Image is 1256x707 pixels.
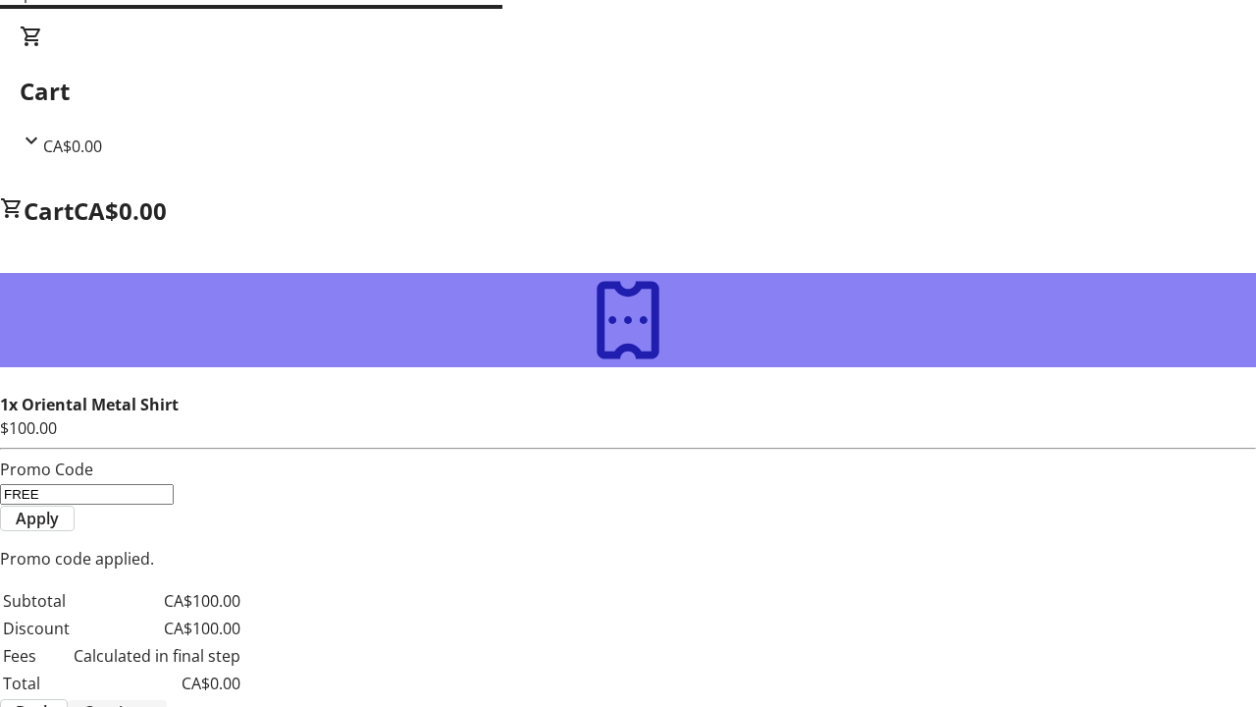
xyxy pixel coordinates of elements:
td: Total [2,671,71,696]
span: CA$0.00 [43,136,102,157]
td: CA$0.00 [73,671,241,696]
td: Calculated in final step [73,643,241,669]
span: CA$0.00 [74,194,167,227]
td: Fees [2,643,71,669]
span: Apply [16,507,59,530]
td: Discount [2,616,71,641]
td: Subtotal [2,588,71,614]
span: Cart [24,194,74,227]
div: CartCA$0.00 [20,25,1236,158]
td: CA$100.00 [73,588,241,614]
h2: Cart [20,74,1236,109]
td: CA$100.00 [73,616,241,641]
